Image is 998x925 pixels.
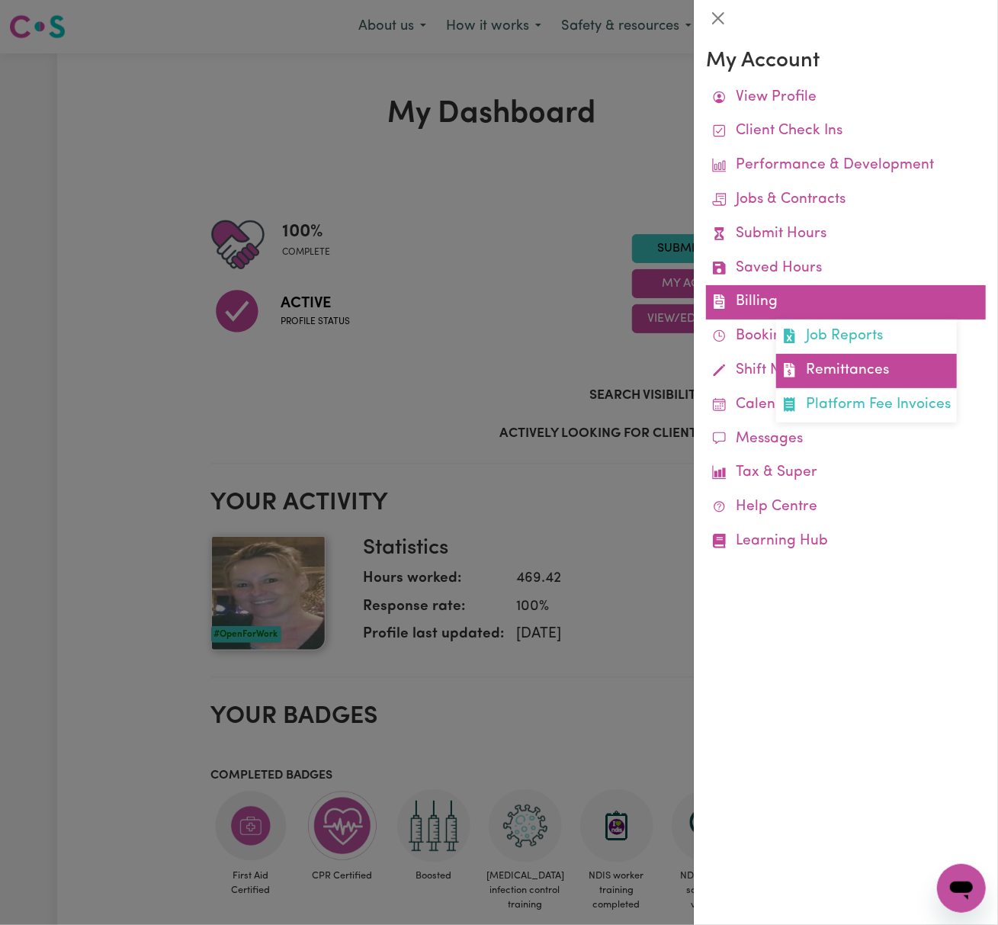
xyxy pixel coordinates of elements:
[776,388,957,422] a: Platform Fee Invoices
[706,354,986,388] a: Shift Notes
[706,114,986,149] a: Client Check Ins
[937,864,986,913] iframe: Button to launch messaging window
[706,490,986,525] a: Help Centre
[706,217,986,252] a: Submit Hours
[706,285,986,320] a: BillingJob ReportsRemittancesPlatform Fee Invoices
[706,252,986,286] a: Saved Hours
[706,6,730,31] button: Close
[776,320,957,354] a: Job Reports
[706,49,986,75] h3: My Account
[706,149,986,183] a: Performance & Development
[706,320,986,354] a: Bookings
[706,422,986,457] a: Messages
[706,81,986,115] a: View Profile
[706,388,986,422] a: Calendar
[706,456,986,490] a: Tax & Super
[706,525,986,559] a: Learning Hub
[776,354,957,388] a: Remittances
[706,183,986,217] a: Jobs & Contracts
